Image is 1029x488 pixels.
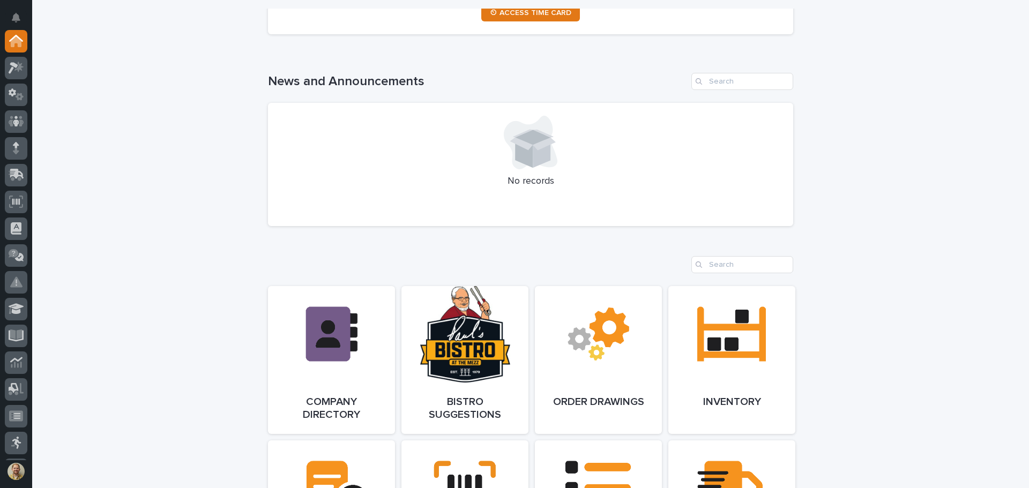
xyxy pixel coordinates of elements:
[691,256,793,273] input: Search
[668,286,795,434] a: Inventory
[268,286,395,434] a: Company Directory
[535,286,662,434] a: Order Drawings
[5,6,27,29] button: Notifications
[281,176,780,187] p: No records
[401,286,528,434] a: Bistro Suggestions
[691,73,793,90] input: Search
[268,74,687,89] h1: News and Announcements
[490,9,571,17] span: ⏲ ACCESS TIME CARD
[481,4,580,21] a: ⏲ ACCESS TIME CARD
[5,460,27,483] button: users-avatar
[13,13,27,30] div: Notifications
